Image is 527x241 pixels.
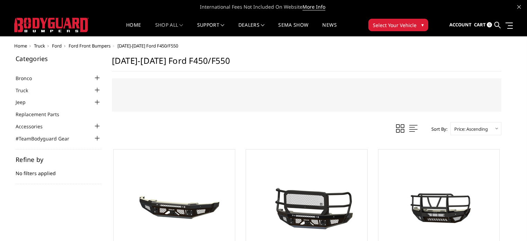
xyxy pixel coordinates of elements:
img: BODYGUARD BUMPERS [14,18,89,32]
a: Replacement Parts [16,111,68,118]
span: Cart [474,21,486,28]
a: Account [449,16,472,34]
a: More Info [302,3,325,10]
img: 2023-2025 Ford F450-550 - T2 Series - Extreme Front Bumper (receiver or winch) [383,179,494,241]
a: Home [126,23,141,36]
a: Bronco [16,75,41,82]
a: Ford Front Bumpers [69,43,111,49]
img: 2023-2025 Ford F450-550 - FT Series - Base Front Bumper [119,184,230,236]
span: 0 [487,22,492,27]
a: Jeep [16,98,34,106]
a: SEMA Show [278,23,308,36]
a: Support [197,23,225,36]
a: #TeamBodyguard Gear [16,135,78,142]
a: Truck [16,87,37,94]
span: Select Your Vehicle [373,21,416,29]
div: No filters applied [16,156,102,184]
label: Sort By: [428,124,447,134]
span: [DATE]-[DATE] Ford F450/F550 [117,43,178,49]
a: Truck [34,43,45,49]
a: News [322,23,336,36]
a: shop all [155,23,183,36]
h1: [DATE]-[DATE] Ford F450/F550 [112,55,501,71]
a: Dealers [238,23,265,36]
h5: Refine by [16,156,102,163]
button: Select Your Vehicle [368,19,428,31]
a: Cart 0 [474,16,492,34]
a: Accessories [16,123,51,130]
span: ▾ [421,21,424,28]
a: Home [14,43,27,49]
span: Account [449,21,472,28]
h5: Categories [16,55,102,62]
a: Ford [52,43,62,49]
